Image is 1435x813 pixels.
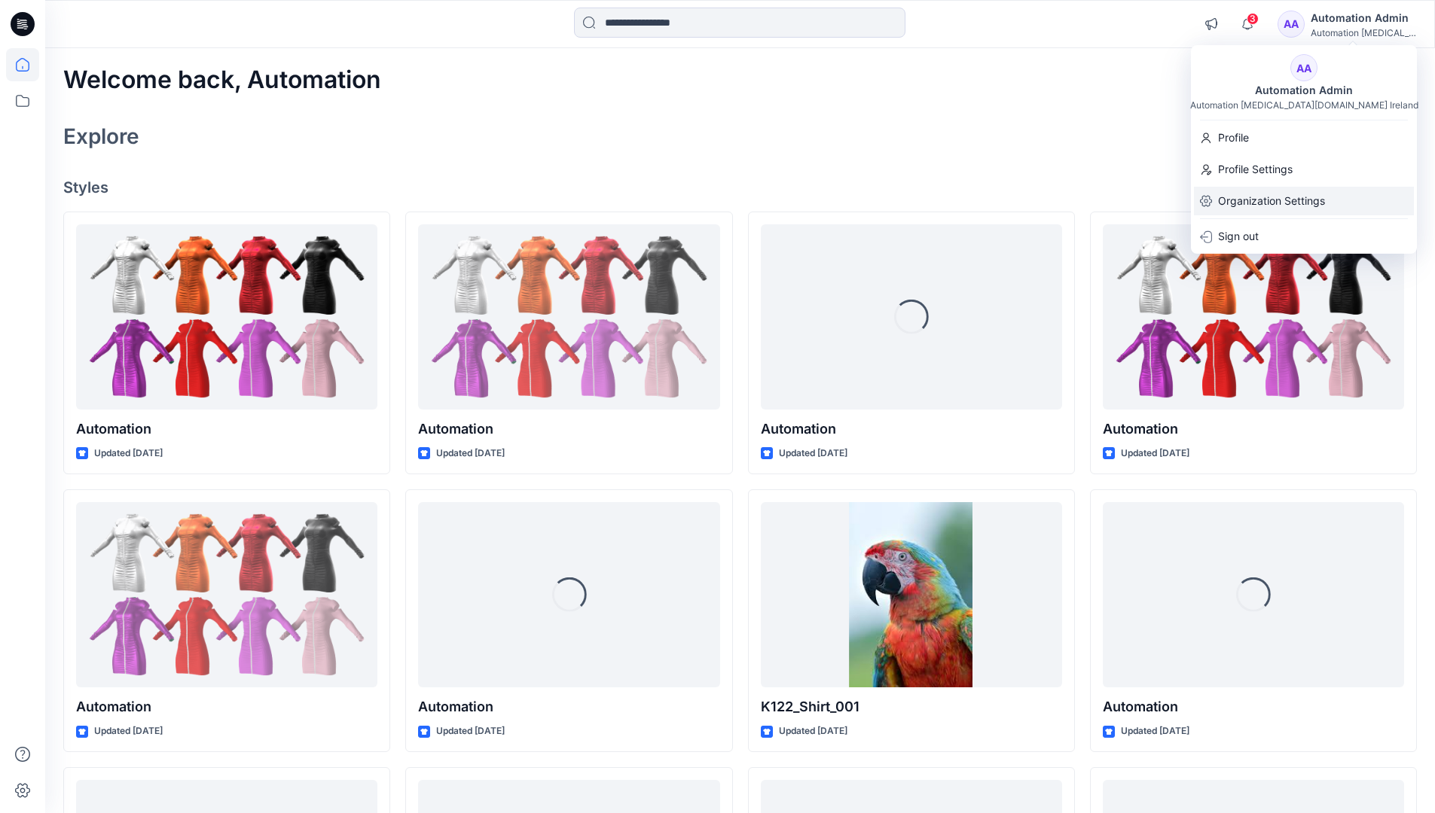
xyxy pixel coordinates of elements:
[1311,9,1416,27] div: Automation Admin
[1246,81,1362,99] div: Automation Admin
[418,224,719,410] a: Automation
[1121,446,1189,461] p: Updated [DATE]
[436,723,505,739] p: Updated [DATE]
[1218,123,1249,152] p: Profile
[418,696,719,717] p: Automation
[1121,723,1189,739] p: Updated [DATE]
[76,419,377,440] p: Automation
[63,124,139,148] h2: Explore
[76,696,377,717] p: Automation
[1218,187,1325,215] p: Organization Settings
[1191,187,1417,215] a: Organization Settings
[1218,155,1293,184] p: Profile Settings
[779,723,847,739] p: Updated [DATE]
[436,446,505,461] p: Updated [DATE]
[63,178,1417,196] h4: Styles
[1103,224,1404,410] a: Automation
[1278,11,1305,38] div: AA
[1103,419,1404,440] p: Automation
[761,696,1062,717] p: K122_Shirt_001
[1311,27,1416,38] div: Automation [MEDICAL_DATA]...
[418,419,719,440] p: Automation
[779,446,847,461] p: Updated [DATE]
[94,723,163,739] p: Updated [DATE]
[94,446,163,461] p: Updated [DATE]
[63,66,381,94] h2: Welcome back, Automation
[1290,54,1317,81] div: AA
[76,224,377,410] a: Automation
[1190,99,1418,111] div: Automation [MEDICAL_DATA][DOMAIN_NAME] Ireland
[1191,155,1417,184] a: Profile Settings
[1191,123,1417,152] a: Profile
[761,502,1062,688] a: K122_Shirt_001
[761,419,1062,440] p: Automation
[1218,222,1259,251] p: Sign out
[76,502,377,688] a: Automation
[1103,696,1404,717] p: Automation
[1247,13,1259,25] span: 3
